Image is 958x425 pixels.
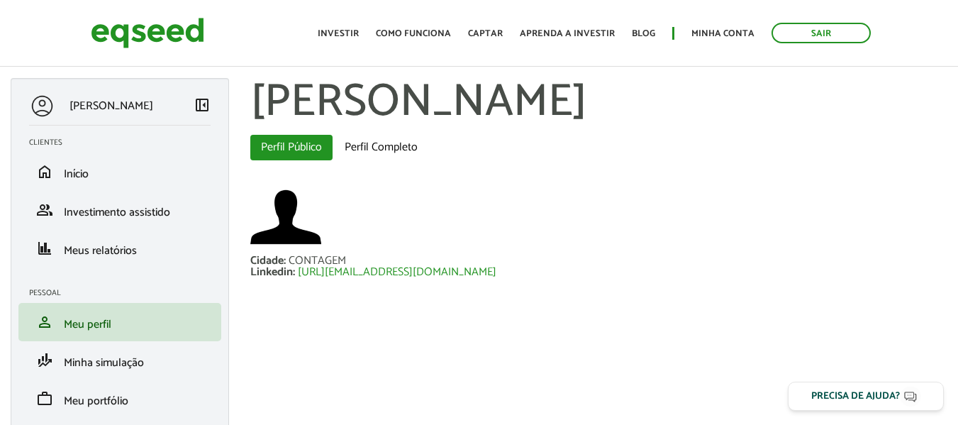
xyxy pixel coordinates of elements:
span: : [284,251,286,270]
span: work [36,390,53,407]
a: homeInício [29,163,211,180]
h1: [PERSON_NAME] [250,78,947,128]
h2: Clientes [29,138,221,147]
a: [URL][EMAIL_ADDRESS][DOMAIN_NAME] [298,267,496,278]
div: Linkedin [250,267,298,278]
h2: Pessoal [29,289,221,297]
span: Início [64,165,89,184]
a: finance_modeMinha simulação [29,352,211,369]
span: home [36,163,53,180]
span: Investimento assistido [64,203,170,222]
a: personMeu perfil [29,314,211,331]
a: Captar [468,29,503,38]
li: Minha simulação [18,341,221,380]
a: Aprenda a investir [520,29,615,38]
a: Investir [318,29,359,38]
li: Meus relatórios [18,229,221,267]
li: Início [18,153,221,191]
span: Meu portfólio [64,392,128,411]
a: Perfil Completo [334,135,428,160]
img: Foto de Fabiana Santos de Carvalho Machado [250,182,321,253]
a: groupInvestimento assistido [29,202,211,219]
span: person [36,314,53,331]
div: CONTAGEM [289,255,346,267]
span: finance_mode [36,352,53,369]
a: Colapsar menu [194,96,211,116]
span: : [293,263,295,282]
span: left_panel_close [194,96,211,114]
a: Blog [632,29,655,38]
a: Perfil Público [250,135,333,160]
span: Minha simulação [64,353,144,372]
a: Ver perfil do usuário. [250,182,321,253]
a: Sair [772,23,871,43]
li: Meu portfólio [18,380,221,418]
div: Cidade [250,255,289,267]
a: Como funciona [376,29,451,38]
span: group [36,202,53,219]
li: Meu perfil [18,303,221,341]
img: EqSeed [91,14,204,52]
p: [PERSON_NAME] [69,99,153,113]
span: finance [36,240,53,257]
span: Meu perfil [64,315,111,334]
a: financeMeus relatórios [29,240,211,257]
a: Minha conta [691,29,754,38]
span: Meus relatórios [64,241,137,260]
li: Investimento assistido [18,191,221,229]
a: workMeu portfólio [29,390,211,407]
